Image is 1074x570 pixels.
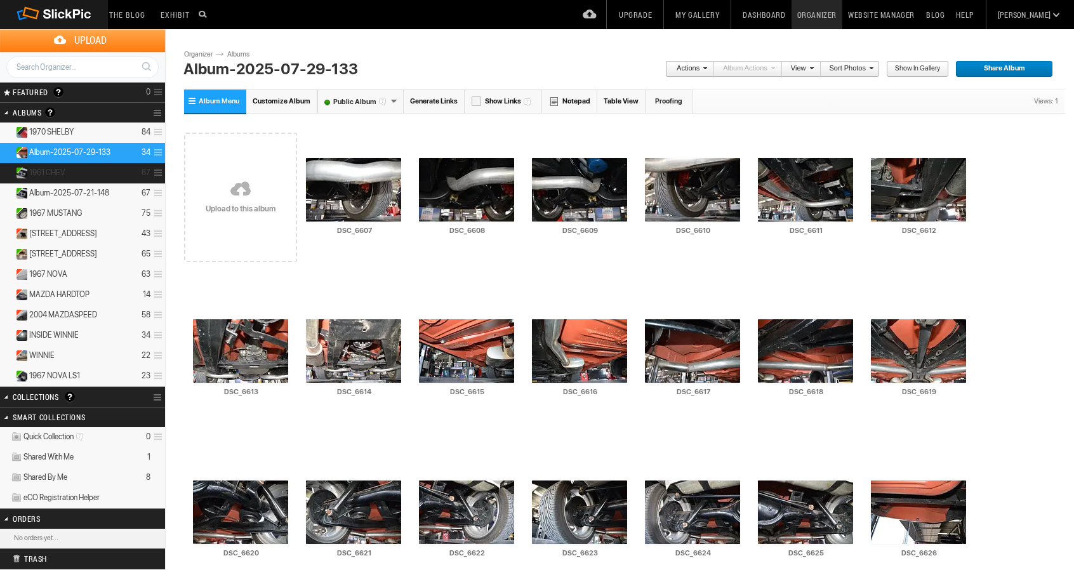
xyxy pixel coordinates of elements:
[1,310,13,319] a: Expand
[11,208,28,219] ins: Public Album
[465,89,542,113] a: Show Links
[29,269,67,279] span: 1967 NOVA
[29,147,110,157] span: Album-2025-07-29-133
[11,229,28,239] ins: Private Album
[29,208,82,218] span: 1967 MUSTANG
[29,350,55,361] span: WINNIE
[23,493,100,503] span: eCO Registration Helper
[597,89,646,113] a: Table View
[419,387,515,398] input: DSC_6615
[23,452,74,462] span: Shared With Me
[758,225,854,237] input: DSC_6611
[645,548,741,559] input: DSC_6624
[714,61,775,77] a: Album Actions
[646,89,693,113] a: Proofing
[1,147,13,157] a: Collapse
[306,387,402,398] input: DSC_6614
[11,432,22,442] img: ico_album_quick.png
[11,289,28,300] ins: Private Album
[419,319,514,383] img: DSC_6615.webp
[871,481,966,544] img: DSC_6626.webp
[29,127,74,137] span: 1970 SHELBY
[9,87,48,97] span: FEATURED
[758,319,853,383] img: DSC_6618.webp
[758,387,854,398] input: DSC_6618
[13,408,119,427] h2: Smart Collections
[1028,90,1064,113] div: Views: 1
[29,371,80,381] span: 1967 NOVA LS1
[197,6,212,22] input: Search photos on SlickPic...
[29,330,79,340] span: INSIDE WINNIE
[1,208,13,218] a: Expand
[306,548,402,559] input: DSC_6621
[11,330,28,341] ins: Private Album
[871,225,967,237] input: DSC_6612
[29,168,65,178] span: 1961 CHEV
[886,61,940,77] span: Show in Gallery
[193,319,288,383] img: DSC_6613.webp
[542,89,597,113] a: Notepad
[419,158,514,222] img: DSC_6608.webp
[532,319,627,383] img: DSC_6616.webp
[532,225,628,237] input: DSC_6609
[306,481,401,544] img: DSC_6621.webp
[404,89,465,113] a: Generate Links
[224,50,262,60] a: Albums
[29,310,97,320] span: 2004 MAZDASPEED
[758,548,854,559] input: DSC_6625
[306,225,402,237] input: DSC_6607
[135,56,158,77] a: Search
[645,319,740,383] img: DSC_6617.webp
[193,481,288,544] img: DSC_6620.webp
[532,387,628,398] input: DSC_6616
[871,387,967,398] input: DSC_6619
[1,350,13,360] a: Expand
[318,98,390,106] font: Public Album
[6,56,159,78] input: Search Organizer...
[955,61,1044,77] span: Share Album
[871,158,966,222] img: DSC_6612.webp
[532,481,627,544] img: DSC_6623.webp
[23,432,88,442] span: Quick Collection
[1,371,13,380] a: Expand
[11,371,28,381] ins: Public Album
[419,481,514,544] img: DSC_6622.webp
[886,61,949,77] a: Show in Gallery
[11,147,28,158] ins: Public Album
[419,548,515,559] input: DSC_6622
[253,97,310,105] span: Customize Album
[29,188,109,198] span: Album-2025-07-21-148
[665,61,707,77] a: Actions
[1,330,13,340] a: Expand
[1,269,13,279] a: Expand
[29,289,89,300] span: MAZDA HARDTOP
[645,481,740,544] img: DSC_6624.webp
[11,127,28,138] ins: Public Album
[13,387,119,406] h2: Collections
[13,103,119,123] h2: Albums
[153,388,165,406] a: Collection Options
[11,269,28,280] ins: Private Album
[23,472,67,482] span: Shared By Me
[758,158,853,222] img: DSC_6611.webp
[11,452,22,463] img: ico_album_coll.png
[871,319,966,383] img: DSC_6619.webp
[306,158,401,222] img: DSC_6607.webp
[782,61,814,77] a: View
[11,472,22,483] img: ico_album_coll.png
[306,319,401,383] img: DSC_6614.webp
[193,387,289,398] input: DSC_6613
[29,249,97,259] span: 1375 nw 29th ave
[11,249,28,260] ins: Public Album
[13,509,119,528] h2: Orders
[419,225,515,237] input: DSC_6608
[1,229,13,238] a: Expand
[199,97,239,105] span: Album Menu
[11,188,28,199] ins: Public Album
[821,61,873,77] a: Sort Photos
[645,225,741,237] input: DSC_6610
[532,548,628,559] input: DSC_6623
[1,249,13,258] a: Expand
[11,350,28,361] ins: Private Album
[29,229,97,239] span: 1375 NW 29th AVE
